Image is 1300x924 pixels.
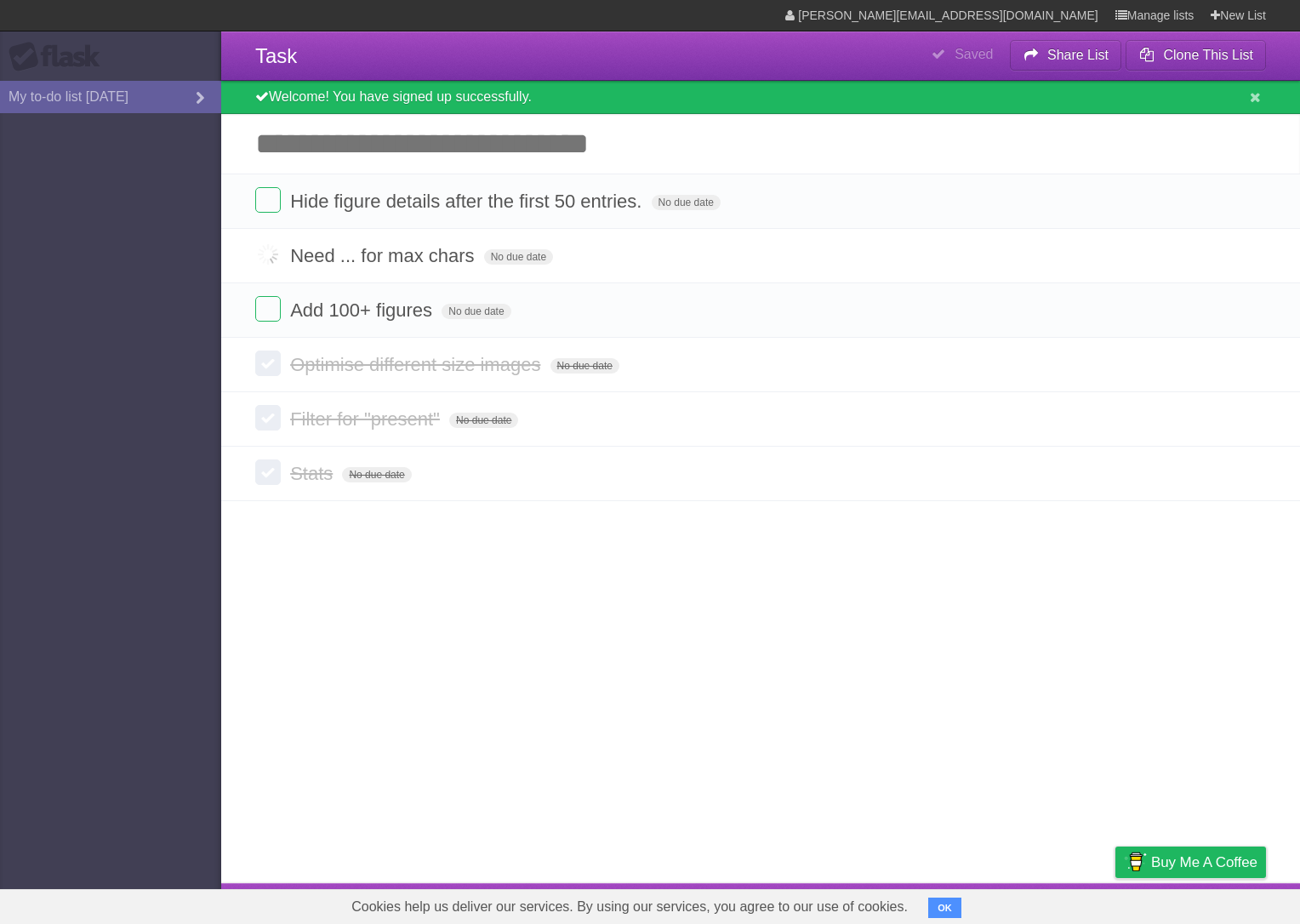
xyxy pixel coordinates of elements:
label: Done [255,242,281,267]
span: No due date [449,413,518,428]
a: Buy me a coffee [1115,847,1266,878]
label: Done [255,187,281,213]
span: Filter for "present" [290,408,444,430]
span: No due date [484,249,553,265]
span: No due date [652,195,721,210]
div: Welcome! You have signed up successfully. [221,81,1300,114]
div: Flask [9,42,111,72]
label: Done [255,405,281,431]
a: Developers [945,887,1014,920]
b: Share List [1047,48,1109,62]
span: No due date [342,467,411,482]
a: About [889,887,925,920]
span: Task [255,44,297,67]
button: OK [928,898,961,918]
label: Done [255,296,281,322]
span: Stats [290,463,337,484]
span: Need ... for max chars [290,245,478,266]
a: Privacy [1093,887,1137,920]
a: Terms [1035,887,1073,920]
span: Hide figure details after the first 50 entries. [290,191,646,212]
span: No due date [550,358,619,374]
b: Saved [955,47,993,61]
span: No due date [442,304,510,319]
a: Suggest a feature [1159,887,1266,920]
label: Done [255,351,281,376]
button: Share List [1010,40,1122,71]
span: Buy me a coffee [1151,847,1257,877]
span: Add 100+ figures [290,299,436,321]
span: Cookies help us deliver our services. By using our services, you agree to our use of cookies. [334,890,925,924]
b: Clone This List [1163,48,1253,62]
label: Done [255,459,281,485]
button: Clone This List [1126,40,1266,71]
span: Optimise different size images [290,354,545,375]
img: Buy me a coffee [1124,847,1147,876]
